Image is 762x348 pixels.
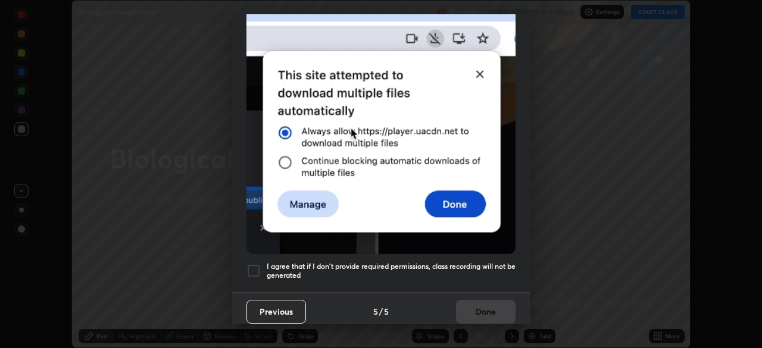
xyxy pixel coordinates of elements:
[379,305,383,318] h4: /
[373,305,378,318] h4: 5
[246,300,306,324] button: Previous
[267,262,516,280] h5: I agree that if I don't provide required permissions, class recording will not be generated
[384,305,389,318] h4: 5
